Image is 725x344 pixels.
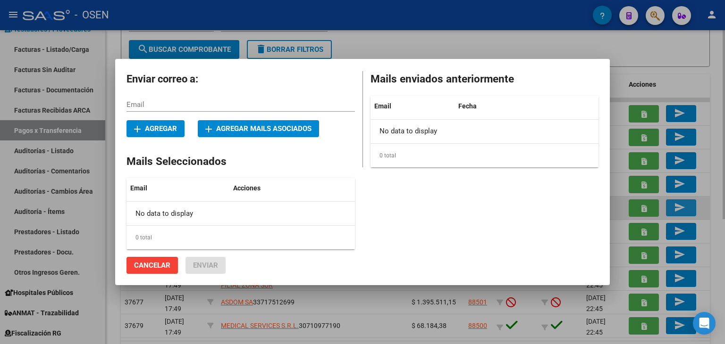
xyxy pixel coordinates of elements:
span: Fecha [458,102,477,110]
datatable-header-cell: Fecha [455,96,530,116]
datatable-header-cell: Email [126,178,229,198]
datatable-header-cell: Acciones [229,178,286,198]
button: Enviar [185,257,226,274]
mat-icon: add [203,123,214,135]
button: Cancelar [126,257,178,274]
h2: Mails Seleccionados [126,154,355,170]
div: 0 total [371,144,599,167]
span: Cancelar [134,261,170,270]
button: Agregar [126,120,185,137]
div: No data to display [371,120,530,143]
div: No data to display [126,202,286,225]
span: Email [130,184,147,192]
span: Email [374,102,391,110]
h2: Enviar correo a: [126,70,355,88]
datatable-header-cell: Email [371,96,455,116]
mat-icon: add [132,123,143,135]
button: Agregar mails asociados [198,120,319,137]
div: Open Intercom Messenger [693,312,716,335]
span: Enviar [193,261,218,270]
span: Acciones [233,184,261,192]
h2: Mails enviados anteriormente [371,71,599,87]
span: Agregar mails asociados [205,124,312,133]
div: 0 total [126,226,355,249]
span: Agregar [134,124,177,133]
